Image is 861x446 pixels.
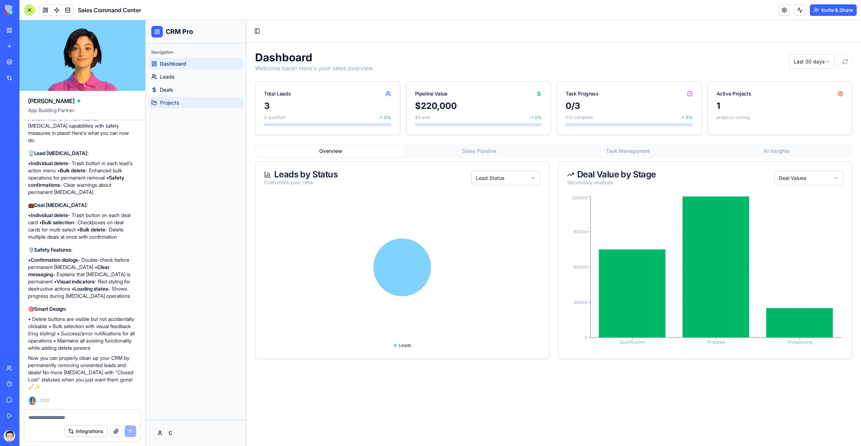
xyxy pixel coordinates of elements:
button: Sales Pipeline [260,125,409,137]
button: C [6,406,95,420]
div: 1 [571,80,698,92]
strong: Individual delete [31,160,68,166]
div: Deal Value by Stage [421,150,510,159]
span: C [23,409,27,416]
div: $220,000 [269,80,397,92]
strong: Confirmation dialogs [31,257,78,263]
strong: Smart Design: [34,306,67,312]
span: Leads [14,53,29,60]
a: Dashboard [3,38,98,49]
img: Ella_00000_wcx2te.png [28,396,37,405]
strong: Individual delete [31,212,68,218]
span: 0% [540,94,547,100]
span: 0% [389,94,396,100]
p: 0 qualified [119,94,140,100]
strong: Bulk delete [60,167,85,173]
tspan: Prospecting [642,319,666,324]
tspan: 30000 [428,279,442,285]
strong: Deal [MEDICAL_DATA]: [34,202,88,208]
img: logo [5,5,50,15]
h1: Dashboard [110,31,229,44]
h3: 🛡️ [28,246,137,253]
div: Task Progress [420,70,453,77]
div: 3 [119,80,246,92]
strong: Bulk selection [42,219,74,225]
tspan: 120000 [426,175,442,180]
strong: Bulk delete [80,226,105,233]
tspan: 0 [439,314,442,320]
div: Leads by Status [119,150,192,159]
span: App Building Partner [28,107,137,120]
a: Projects [3,77,98,88]
tspan: 60000 [428,244,442,250]
div: Total Leads [119,70,145,77]
span: 11:52 [40,398,49,403]
span: Sales Command Center [78,6,141,14]
strong: Safety Features: [34,247,72,253]
div: Leads [248,322,266,328]
a: Leads [3,51,98,62]
tspan: Proposal [562,319,580,324]
p: 0% complete [420,94,447,100]
button: AI Insights [557,125,706,137]
strong: Loading states [74,286,108,292]
div: Active Projects [571,70,606,77]
h3: 💼 [28,202,137,209]
h3: 🗑️ [28,150,137,157]
button: Task Management [408,125,557,137]
p: $0 won [269,94,285,100]
button: Invite & Share [810,4,857,16]
span: CRM Pro [20,6,48,17]
p: • Delete buttons are visible but not accidentally clickable • Bulk selection with visual feedback... [28,315,137,352]
img: ACg8ocKlUbKIjLLxrAtg2vOX4pfkEzqiNq2uhTAsVpp_A97lSQMlgb6URg=s96-c [4,430,15,442]
span: 0% [238,94,246,100]
p: • - Trash button on each deal card • - Checkboxes on deal cards for multi-select • - Delete multi... [28,212,137,240]
span: [PERSON_NAME] [28,97,75,105]
div: Navigation [3,26,98,38]
a: Deals [3,64,98,75]
button: Integrations [64,425,107,437]
button: Overview [111,125,260,137]
tspan: 90000 [428,209,442,214]
h3: 🎯 [28,305,137,313]
p: • - Trash button in each lead's action menu • - Enhanced bulk operations for permanent removal • ... [28,160,137,196]
tspan: Qualification [474,319,500,324]
strong: Visual indicators [57,278,94,284]
span: Dashboard [14,40,41,47]
p: Perfect! Your CRM now has full [MEDICAL_DATA] capabilities with safety measures in place! Here's ... [28,115,137,144]
div: Pipeline Value [269,70,302,77]
p: Now you can properly clean up your CRM by permanently removing unwanted leads and deals! No more ... [28,354,137,390]
span: Projects [14,79,34,86]
div: Secondary analysis [421,159,510,166]
p: • - Double-check before permanent [MEDICAL_DATA] • - Explains that [MEDICAL_DATA] is permanent • ... [28,256,137,300]
p: projects running [571,94,604,100]
p: Welcome back! Here's your sales overview. [110,44,229,52]
div: 0/3 [420,80,547,92]
span: Deals [14,66,27,73]
strong: Lead [MEDICAL_DATA]: [34,150,89,156]
div: Customize your view [119,159,192,166]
